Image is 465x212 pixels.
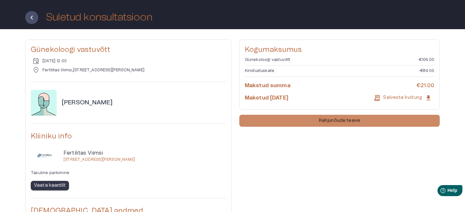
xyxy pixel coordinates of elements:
h6: €21.00 [416,82,434,89]
p: Salvesta kviitung [383,94,422,101]
img: Fertilitas Viimsi logo [38,149,52,162]
h5: Kogumaksumus [245,45,434,54]
button: Tagasi [25,11,38,24]
iframe: Help widget launcher [414,183,465,201]
p: -€84.00 [419,68,434,74]
h1: Suletud konsultatsioon [46,12,152,23]
p: [STREET_ADDRESS][PERSON_NAME] [63,157,135,162]
p: [DATE] 12:00 [42,58,67,64]
p: €105.00 [419,57,434,63]
p: Vaata kaardilt [34,182,66,189]
p: Günekoloogi vastuvõtt [245,57,290,63]
span: location_on [32,66,40,74]
p: Kindlustuskate [245,68,274,74]
button: Vaata kaardilt [31,181,69,190]
p: Fertilitas Viimsi [63,149,135,157]
img: doctor [31,90,57,116]
span: event [32,57,40,65]
span: Tasuline parkimine [31,171,69,175]
h5: Günekoloogi vastuvõtt [31,45,226,54]
h5: Kliiniku info [31,132,226,141]
p: Fertilitas Viimsi , [STREET_ADDRESS][PERSON_NAME] [42,67,144,73]
h6: [PERSON_NAME] [62,99,112,107]
button: Kahjunõude teave [239,115,440,127]
h6: Makstud summa [245,82,290,89]
h6: Makstud [DATE] [245,94,288,101]
button: Salvesta kviitung [371,92,434,104]
p: Kahjunõude teave [319,117,360,124]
